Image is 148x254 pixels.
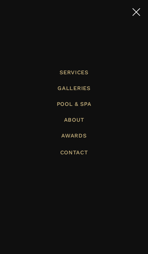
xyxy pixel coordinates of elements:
span: Awards [61,132,86,139]
a: Awards [15,131,133,140]
span: Services [18,70,130,75]
span: About [18,117,130,123]
span: Galleries [57,85,90,91]
span: Pool & Spa [57,101,92,107]
a: About [15,115,133,124]
a: Pool & Spa [15,100,133,109]
a: Galleries [15,84,133,93]
span: Contact [60,149,88,156]
a: Contact [15,147,133,158]
a: Services [15,68,133,77]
